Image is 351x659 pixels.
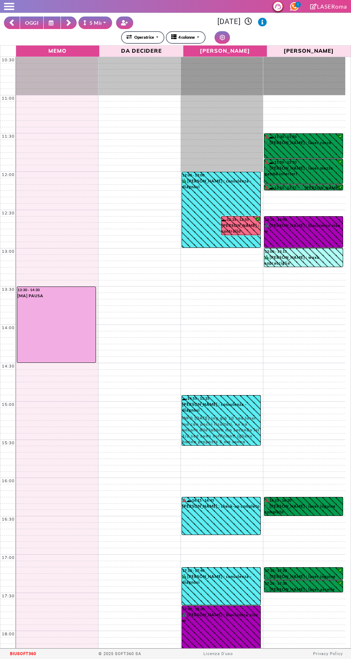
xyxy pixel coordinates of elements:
[182,613,188,617] i: PAGATO
[182,498,186,502] i: Il cliente ha degli insoluti
[0,516,16,522] div: 16:30
[182,402,260,445] div: [PERSON_NAME] : consulenza - diagnosi
[265,185,300,190] div: 12:10 - 12:15
[313,651,343,656] a: Privacy Policy
[310,4,317,9] i: Clicca per andare alla pagina di firma
[0,555,16,561] div: 17:00
[269,46,349,55] span: [PERSON_NAME]
[203,651,233,656] a: Licenza D'uso
[265,134,343,139] div: 11:30 - 11:50
[265,574,343,579] div: [PERSON_NAME] : laser inguine completo
[0,133,16,139] div: 11:30
[0,248,16,255] div: 13:00
[185,46,265,55] span: [PERSON_NAME]
[182,568,260,573] div: 17:10 - 17:40
[299,186,305,190] i: PAGATO
[0,478,16,484] div: 16:00
[265,255,343,267] div: [PERSON_NAME] : waxb sopracciglia
[265,498,269,502] i: Il cliente ha degli insoluti
[0,631,16,637] div: 18:00
[265,160,343,165] div: 11:50 - 12:10
[265,140,343,148] div: [PERSON_NAME] : laser cosce
[182,178,260,192] div: [PERSON_NAME] : consulenza - diagnosi
[265,186,269,189] i: Il cliente ha degli insoluti
[222,217,260,222] div: 12:35 - 12:50
[265,249,343,254] div: 13:00 - 13:15
[310,3,347,10] a: LASERoma
[222,223,260,235] div: [PERSON_NAME] : controllo inguine+ascelle
[265,581,343,586] div: 17:20 - 17:30
[299,185,342,190] div: [PERSON_NAME] : laser ascelle
[101,46,181,55] span: Da Decidere
[265,135,269,138] i: Il cliente ha degli insoluti
[265,503,343,516] div: [PERSON_NAME] : laser inguine completo
[182,172,260,178] div: 12:00 - 13:00
[265,217,343,222] div: 12:35 - 13:00
[265,587,343,592] div: [PERSON_NAME] : laser ascelle
[0,210,16,216] div: 12:30
[265,568,343,573] div: 17:10 - 17:20
[265,165,343,179] div: [PERSON_NAME] : laser mezze gambe inferiori
[182,179,188,183] i: PAGATO
[265,587,270,591] i: PAGATO
[0,402,16,408] div: 15:00
[18,287,95,293] div: 13:30 - 14:30
[0,440,16,446] div: 15:30
[137,17,347,27] h3: [DATE]
[182,503,260,511] div: [PERSON_NAME] : check-up completo
[182,396,260,401] div: 14:55 - 15:35
[265,504,270,508] i: PAGATO
[18,293,95,299] div: [MA] PAUSA
[265,223,343,237] div: [PERSON_NAME] : biochimica viso w
[265,574,270,578] i: PAGATO
[265,166,270,170] i: PAGATO
[182,498,260,503] div: 16:15 - 16:45
[265,141,270,144] i: PAGATO
[182,606,260,612] div: 17:40 - 18:30
[0,363,16,369] div: 14:30
[0,172,16,178] div: 12:00
[18,46,98,55] span: Memo
[182,612,260,626] div: [PERSON_NAME] : biochimica viso m
[182,574,188,578] i: PAGATO
[182,413,260,469] span: INFO [DATE] ing già 10 sed laser ma con pochi risultati, ne ha ancora alle labbra ma secondo lei ...
[0,286,16,293] div: 13:30
[83,19,110,27] div: 5 Minuti
[0,57,16,63] div: 10:30
[0,325,16,331] div: 14:00
[0,95,16,101] div: 11:00
[116,16,133,29] button: Crea nuovo contatto rapido
[265,255,270,259] i: PAGATO
[265,223,270,227] i: PAGATO
[0,593,16,599] div: 17:30
[265,498,343,503] div: 16:15 - 16:30
[265,160,269,164] i: Il cliente ha degli insoluti
[20,16,44,29] button: OGGI
[182,574,260,588] div: [PERSON_NAME] : consulenza - diagnosi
